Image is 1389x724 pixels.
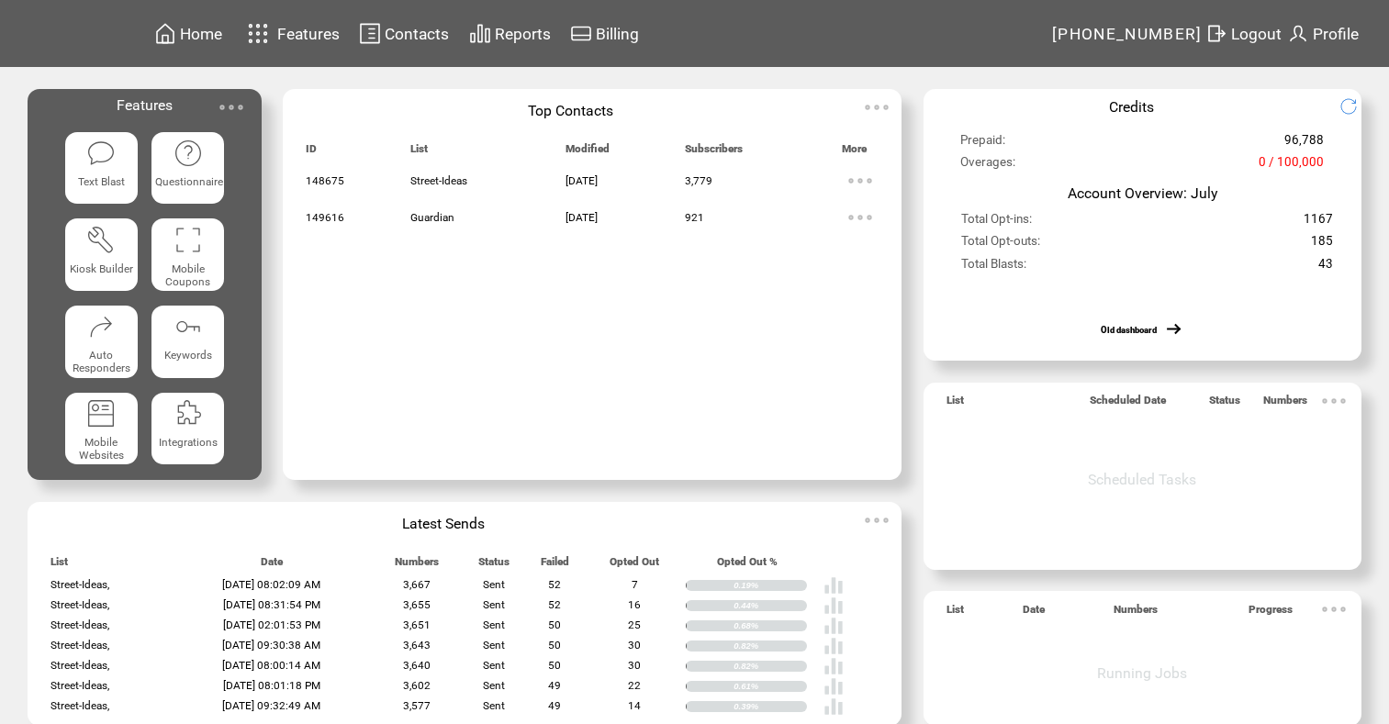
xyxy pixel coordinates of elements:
a: Home [151,19,225,48]
span: 30 [628,639,641,652]
span: [DATE] 09:32:49 AM [222,699,320,712]
span: Features [117,96,173,114]
span: Reports [495,25,551,43]
span: Kiosk Builder [70,262,133,275]
span: 3,779 [685,174,712,187]
div: 0.61% [734,681,807,692]
span: Prepaid: [960,133,1005,155]
a: Logout [1203,19,1284,48]
span: Keywords [164,349,212,362]
a: Old dashboard [1101,325,1157,335]
img: ellypsis.svg [842,199,879,236]
img: text-blast.svg [86,139,116,168]
span: Running Jobs [1097,664,1187,682]
span: Failed [541,555,569,576]
img: contacts.svg [359,22,381,45]
span: Overages: [960,155,1015,177]
span: Status [1209,394,1240,415]
span: 3,643 [403,639,431,652]
img: ellypsis.svg [842,162,879,199]
span: Scheduled Date [1090,394,1166,415]
span: [DATE] 08:00:14 AM [222,659,320,672]
span: Date [261,555,283,576]
span: [PHONE_NUMBER] [1052,25,1203,43]
a: Kiosk Builder [65,218,138,291]
div: 0.44% [734,600,807,611]
span: [DATE] [566,211,598,224]
span: 49 [548,699,561,712]
span: Sent [483,639,505,652]
span: 43 [1318,257,1333,279]
span: [DATE] 08:02:09 AM [222,578,320,591]
img: poll%20-%20white.svg [823,696,844,717]
span: 921 [685,211,704,224]
span: 52 [548,578,561,591]
img: mobile-websites.svg [86,398,116,428]
img: poll%20-%20white.svg [823,636,844,656]
span: Home [180,25,222,43]
img: tool%201.svg [86,225,116,254]
span: 49 [548,679,561,692]
span: List [947,394,964,415]
img: poll%20-%20white.svg [823,596,844,616]
span: Questionnaire [155,175,223,188]
img: ellypsis.svg [213,89,250,126]
span: Mobile Coupons [165,262,210,288]
span: Sent [483,699,505,712]
span: Progress [1249,603,1293,624]
span: Numbers [1263,394,1307,415]
span: 3,667 [403,578,431,591]
span: 50 [548,639,561,652]
img: ellypsis.svg [858,502,895,539]
span: 16 [628,598,641,611]
img: poll%20-%20white.svg [823,616,844,636]
span: 30 [628,659,641,672]
span: Account Overview: July [1068,184,1217,202]
img: poll%20-%20white.svg [823,676,844,696]
span: 3,640 [403,659,431,672]
span: 1167 [1304,212,1333,234]
span: Guardian [410,211,454,224]
img: ellypsis.svg [858,89,895,126]
img: questionnaire.svg [174,139,203,168]
span: Opted Out [610,555,659,576]
img: ellypsis.svg [1316,383,1352,419]
span: Numbers [1114,603,1158,624]
span: Street-Ideas, [50,679,109,692]
div: 0.82% [734,640,807,652]
span: Street-Ideas, [50,659,109,672]
span: Credits [1109,98,1154,116]
span: Street-Ideas [410,174,467,187]
img: refresh.png [1339,97,1372,116]
img: profile.svg [1287,22,1309,45]
span: Status [478,555,510,576]
span: Sent [483,679,505,692]
span: [DATE] 08:31:54 PM [223,598,320,611]
a: Integrations [151,393,224,465]
span: Features [277,25,340,43]
img: home.svg [154,22,176,45]
img: keywords.svg [174,312,203,341]
span: Sent [483,578,505,591]
span: Contacts [385,25,449,43]
span: Latest Sends [402,515,485,532]
span: 50 [548,618,561,631]
span: 7 [632,578,638,591]
span: 148675 [306,174,344,187]
span: [DATE] 08:01:18 PM [223,679,320,692]
span: 14 [628,699,641,712]
img: coupons.svg [174,225,203,254]
span: Opted Out % [717,555,778,576]
span: Billing [596,25,639,43]
a: Contacts [356,19,452,48]
span: 149616 [306,211,344,224]
span: Profile [1313,25,1359,43]
div: 0.68% [734,620,807,631]
span: 3,577 [403,699,431,712]
span: Mobile Websites [79,436,124,462]
div: 0.19% [734,580,807,591]
img: ellypsis.svg [1316,591,1352,628]
span: Street-Ideas, [50,618,109,631]
a: Billing [567,19,642,48]
span: Modified [566,142,610,163]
